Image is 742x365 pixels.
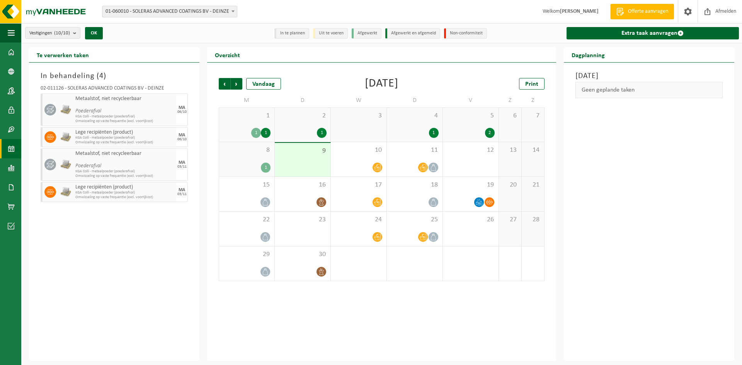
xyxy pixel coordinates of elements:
div: MA [179,105,185,110]
button: Vestigingen(10/10) [25,27,80,39]
li: Afgewerkt [352,28,381,39]
span: Omwisseling op vaste frequentie (excl. voorrijkost) [75,195,174,200]
td: D [275,93,331,107]
td: W [331,93,387,107]
span: Metaalstof, niet recycleerbaar [75,96,174,102]
span: 17 [335,181,383,189]
span: 21 [526,181,540,189]
div: MA [179,133,185,138]
strong: [PERSON_NAME] [560,8,599,14]
span: KGA Colli - metaalpoeder (poederafval) [75,190,174,195]
li: Afgewerkt en afgemeld [385,28,440,39]
span: Metaalstof, niet recycleerbaar [75,151,174,157]
span: 28 [526,216,540,224]
div: 1 [261,163,271,173]
span: Volgende [231,78,242,90]
div: Geen geplande taken [575,82,723,98]
h2: Dagplanning [564,47,613,62]
span: 2 [279,112,327,120]
span: Lege recipiënten (product) [75,184,174,190]
span: Print [525,81,538,87]
span: Lege recipiënten (product) [75,129,174,136]
span: 7 [526,112,540,120]
span: 18 [391,181,439,189]
td: Z [499,93,522,107]
span: 12 [447,146,495,154]
span: KGA Colli - metaalpoeder (poederafval) [75,114,174,119]
div: 06/10 [177,138,187,141]
div: 1 [429,128,439,138]
h3: In behandeling ( ) [41,70,188,82]
span: 25 [391,216,439,224]
img: PB-PA-0000-WDN-00-03 [60,131,71,143]
span: 6 [503,112,517,120]
h2: Te verwerken taken [29,47,97,62]
div: [DATE] [365,78,398,90]
div: 2 [485,128,495,138]
span: 27 [503,216,517,224]
td: Z [522,93,545,107]
button: OK [85,27,103,39]
div: Vandaag [246,78,281,90]
span: Vestigingen [29,27,70,39]
span: 16 [279,181,327,189]
span: KGA Colli - metaalpoeder (poederafval) [75,136,174,140]
span: 1 [223,112,271,120]
div: MA [179,160,185,165]
i: Poederafval [75,108,101,114]
span: 30 [279,250,327,259]
img: LP-PA-00000-WDN-11 [60,104,71,115]
div: 1 [251,128,261,138]
div: 03/11 [177,192,187,196]
td: V [443,93,499,107]
span: 14 [526,146,540,154]
img: PB-PA-0000-WDN-00-03 [60,186,71,198]
a: Extra taak aanvragen [567,27,739,39]
span: 5 [447,112,495,120]
span: 19 [447,181,495,189]
span: 4 [99,72,104,80]
li: In te plannen [274,28,309,39]
span: 3 [335,112,383,120]
li: Uit te voeren [313,28,348,39]
div: 02-011126 - SOLERAS ADVANCED COATINGS BV - DEINZE [41,86,188,93]
a: Offerte aanvragen [610,4,674,19]
span: 24 [335,216,383,224]
span: Omwisseling op vaste frequentie (excl. voorrijkost) [75,174,174,178]
div: 06/10 [177,110,187,114]
i: Poederafval [75,163,101,169]
h2: Overzicht [207,47,248,62]
span: Offerte aanvragen [626,8,670,15]
h3: [DATE] [575,70,723,82]
span: 29 [223,250,271,259]
span: 8 [223,146,271,154]
div: 1 [317,128,327,138]
span: KGA Colli - metaalpoeder (poederafval) [75,169,174,174]
span: Omwisseling op vaste frequentie (excl. voorrijkost) [75,119,174,124]
div: MA [179,188,185,192]
a: Print [519,78,545,90]
span: 26 [447,216,495,224]
span: 13 [503,146,517,154]
div: 03/11 [177,165,187,169]
span: 15 [223,181,271,189]
span: 01-060010 - SOLERAS ADVANCED COATINGS BV - DEINZE [102,6,237,17]
span: 20 [503,181,517,189]
span: Vorige [219,78,230,90]
span: 4 [391,112,439,120]
span: 23 [279,216,327,224]
count: (10/10) [54,31,70,36]
img: LP-PA-00000-WDN-11 [60,159,71,170]
div: 1 [261,128,271,138]
span: 11 [391,146,439,154]
td: D [387,93,443,107]
span: Omwisseling op vaste frequentie (excl. voorrijkost) [75,140,174,145]
li: Non-conformiteit [444,28,487,39]
span: 9 [279,147,327,155]
td: M [219,93,275,107]
span: 10 [335,146,383,154]
span: 22 [223,216,271,224]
